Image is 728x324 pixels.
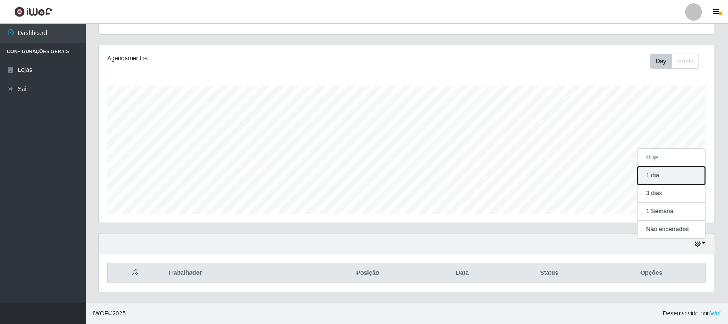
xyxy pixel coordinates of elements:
[638,203,705,221] button: 1 Semana
[501,263,597,283] th: Status
[423,263,501,283] th: Data
[663,309,721,318] span: Desenvolvido por
[92,309,127,318] span: © 2025 .
[638,149,705,167] button: Hoje
[638,221,705,238] button: Não encerrados
[312,263,423,283] th: Posição
[638,185,705,203] button: 3 dias
[709,310,721,317] a: iWof
[672,54,699,69] button: Month
[14,6,52,17] img: CoreUI Logo
[163,263,312,283] th: Trabalhador
[638,167,705,185] button: 1 dia
[650,54,706,69] div: Toolbar with button groups
[107,54,349,63] div: Agendamentos
[650,54,672,69] button: Day
[650,54,699,69] div: First group
[597,263,706,283] th: Opções
[92,310,108,317] span: IWOF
